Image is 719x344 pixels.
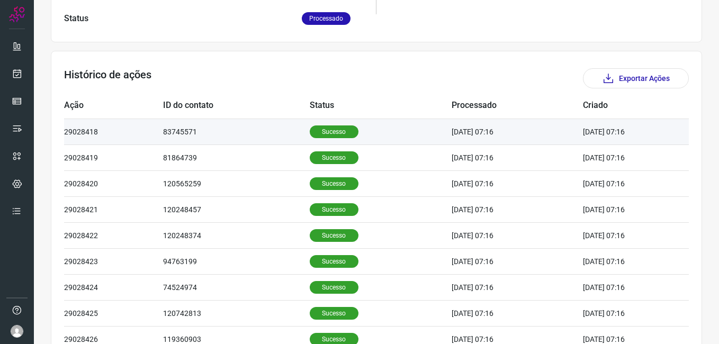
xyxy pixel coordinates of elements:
[583,93,657,119] td: Criado
[452,248,583,274] td: [DATE] 07:16
[583,222,657,248] td: [DATE] 07:16
[64,170,163,196] td: 29028420
[302,12,350,25] p: Processado
[583,274,657,300] td: [DATE] 07:16
[64,68,151,88] h3: Histórico de ações
[310,93,452,119] td: Status
[583,68,689,88] button: Exportar Ações
[9,6,25,22] img: Logo
[64,222,163,248] td: 29028422
[163,248,310,274] td: 94763199
[310,255,358,268] p: Sucesso
[583,119,657,144] td: [DATE] 07:16
[310,177,358,190] p: Sucesso
[64,12,88,25] p: Status
[64,93,163,119] td: Ação
[310,307,358,320] p: Sucesso
[310,229,358,242] p: Sucesso
[452,144,583,170] td: [DATE] 07:16
[452,170,583,196] td: [DATE] 07:16
[163,222,310,248] td: 120248374
[64,144,163,170] td: 29028419
[452,196,583,222] td: [DATE] 07:16
[310,151,358,164] p: Sucesso
[163,300,310,326] td: 120742813
[64,248,163,274] td: 29028423
[64,300,163,326] td: 29028425
[452,300,583,326] td: [DATE] 07:16
[583,170,657,196] td: [DATE] 07:16
[163,93,310,119] td: ID do contato
[452,93,583,119] td: Processado
[11,325,23,338] img: avatar-user-boy.jpg
[64,274,163,300] td: 29028424
[583,196,657,222] td: [DATE] 07:16
[452,274,583,300] td: [DATE] 07:16
[310,125,358,138] p: Sucesso
[163,196,310,222] td: 120248457
[452,222,583,248] td: [DATE] 07:16
[163,170,310,196] td: 120565259
[310,203,358,216] p: Sucesso
[163,274,310,300] td: 74524974
[64,196,163,222] td: 29028421
[163,144,310,170] td: 81864739
[583,248,657,274] td: [DATE] 07:16
[583,144,657,170] td: [DATE] 07:16
[452,119,583,144] td: [DATE] 07:16
[583,300,657,326] td: [DATE] 07:16
[64,119,163,144] td: 29028418
[310,281,358,294] p: Sucesso
[163,119,310,144] td: 83745571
